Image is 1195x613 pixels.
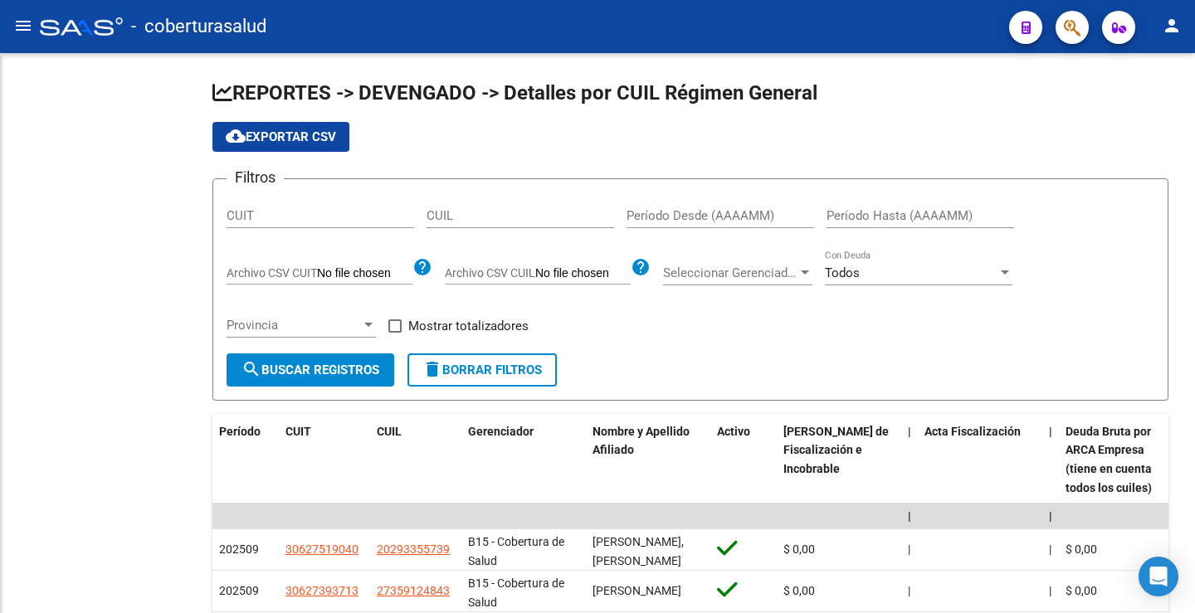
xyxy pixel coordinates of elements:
[227,318,361,333] span: Provincia
[219,584,259,597] span: 202509
[783,425,889,476] span: [PERSON_NAME] de Fiscalización e Incobrable
[377,584,450,597] span: 27359124843
[1066,584,1097,597] span: $ 0,00
[908,425,911,438] span: |
[370,414,461,506] datatable-header-cell: CUIL
[241,362,379,377] span: Buscar Registros
[317,266,412,281] input: Archivo CSV CUIT
[279,414,370,506] datatable-header-cell: CUIT
[535,266,631,281] input: Archivo CSV CUIL
[1059,414,1183,506] datatable-header-cell: Deuda Bruta por ARCA Empresa (tiene en cuenta todos los cuiles)
[285,425,311,438] span: CUIT
[1049,542,1051,556] span: |
[285,542,358,556] span: 30627519040
[226,126,246,146] mat-icon: cloud_download
[407,353,557,387] button: Borrar Filtros
[422,359,442,379] mat-icon: delete
[377,425,402,438] span: CUIL
[468,535,564,567] span: B15 - Cobertura de Salud
[908,542,910,556] span: |
[593,535,684,567] span: [PERSON_NAME], [PERSON_NAME]
[212,122,349,152] button: Exportar CSV
[593,425,690,457] span: Nombre y Apellido Afiliado
[908,509,911,523] span: |
[227,353,394,387] button: Buscar Registros
[1162,16,1182,36] mat-icon: person
[219,542,259,556] span: 202509
[631,257,651,277] mat-icon: help
[377,542,450,556] span: 20293355739
[1042,414,1059,506] datatable-header-cell: |
[212,414,279,506] datatable-header-cell: Período
[422,362,542,377] span: Borrar Filtros
[783,542,815,556] span: $ 0,00
[663,265,797,280] span: Seleccionar Gerenciador
[468,425,534,438] span: Gerenciador
[227,266,317,280] span: Archivo CSV CUIT
[131,8,266,45] span: - coberturasalud
[212,81,817,105] span: REPORTES -> DEVENGADO -> Detalles por CUIL Régimen General
[226,129,336,144] span: Exportar CSV
[586,414,710,506] datatable-header-cell: Nombre y Apellido Afiliado
[710,414,777,506] datatable-header-cell: Activo
[468,577,564,609] span: B15 - Cobertura de Salud
[908,584,910,597] span: |
[241,359,261,379] mat-icon: search
[825,265,860,280] span: Todos
[924,425,1021,438] span: Acta Fiscalización
[13,16,33,36] mat-icon: menu
[918,414,1042,506] datatable-header-cell: Acta Fiscalización
[227,166,284,189] h3: Filtros
[1049,425,1052,438] span: |
[717,425,750,438] span: Activo
[1066,542,1097,556] span: $ 0,00
[219,425,261,438] span: Período
[1049,509,1052,523] span: |
[445,266,535,280] span: Archivo CSV CUIL
[593,584,681,597] span: [PERSON_NAME]
[285,584,358,597] span: 30627393713
[777,414,901,506] datatable-header-cell: Deuda Bruta Neto de Fiscalización e Incobrable
[901,414,918,506] datatable-header-cell: |
[412,257,432,277] mat-icon: help
[461,414,586,506] datatable-header-cell: Gerenciador
[1049,584,1051,597] span: |
[1139,557,1178,596] div: Open Intercom Messenger
[1066,425,1152,494] span: Deuda Bruta por ARCA Empresa (tiene en cuenta todos los cuiles)
[408,316,529,336] span: Mostrar totalizadores
[783,584,815,597] span: $ 0,00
